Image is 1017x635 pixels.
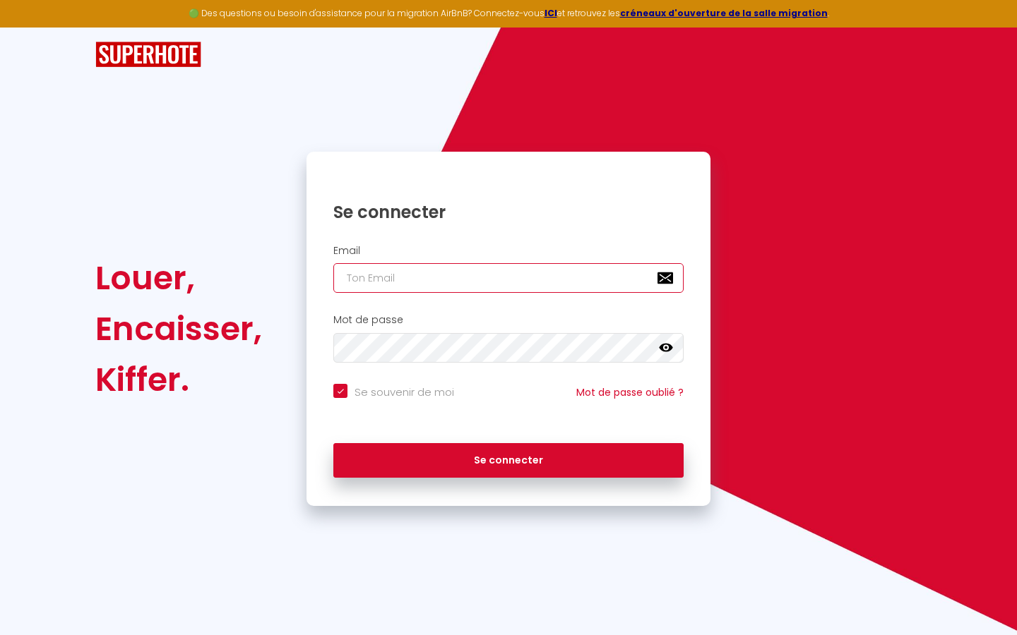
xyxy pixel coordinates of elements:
[11,6,54,48] button: Ouvrir le widget de chat LiveChat
[576,385,684,399] a: Mot de passe oublié ?
[333,201,684,223] h1: Se connecter
[333,263,684,293] input: Ton Email
[95,354,262,405] div: Kiffer.
[95,303,262,354] div: Encaisser,
[333,443,684,478] button: Se connecter
[95,42,201,68] img: SuperHote logo
[333,245,684,257] h2: Email
[95,253,262,303] div: Louer,
[545,7,557,19] a: ICI
[333,314,684,326] h2: Mot de passe
[620,7,828,19] a: créneaux d'ouverture de la salle migration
